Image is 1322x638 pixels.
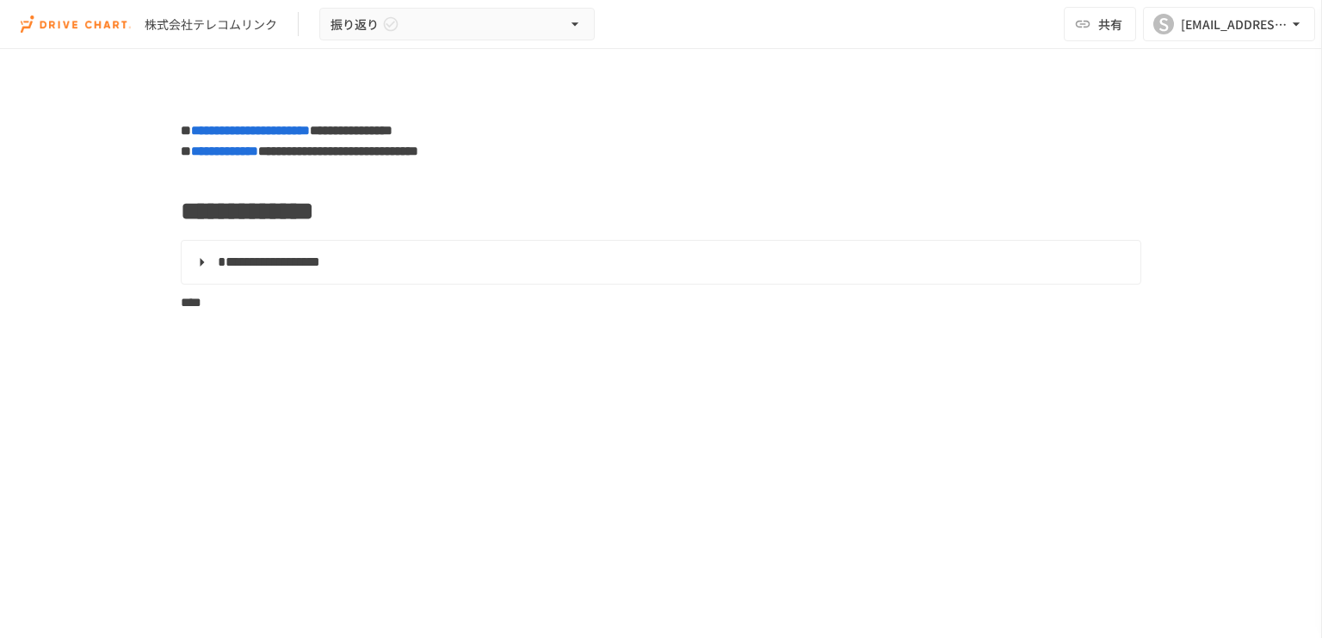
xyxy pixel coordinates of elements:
button: S[EMAIL_ADDRESS][DOMAIN_NAME] [1143,7,1315,41]
button: 共有 [1064,7,1136,41]
div: 株式会社テレコムリンク [145,15,277,34]
div: [EMAIL_ADDRESS][DOMAIN_NAME] [1181,14,1288,35]
span: 振り返り [330,14,379,35]
span: 共有 [1098,15,1122,34]
img: i9VDDS9JuLRLX3JIUyK59LcYp6Y9cayLPHs4hOxMB9W [21,10,131,38]
div: S [1153,14,1174,34]
button: 振り返り [319,8,595,41]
